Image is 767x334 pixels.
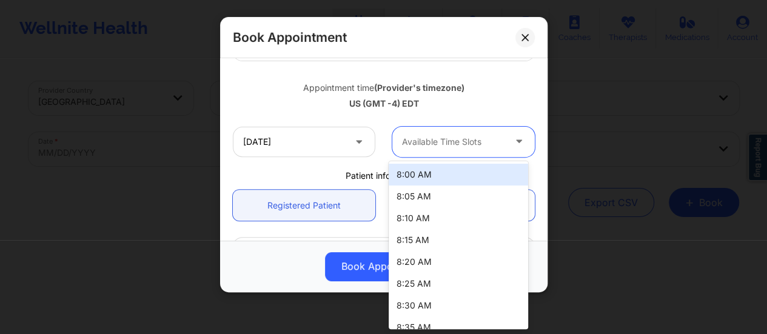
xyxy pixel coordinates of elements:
div: US (GMT -4) EDT [233,98,535,110]
div: 8:25 AM [389,273,528,295]
b: (Provider's timezone) [374,82,464,93]
div: 8:30 AM [389,295,528,316]
div: 8:00 AM [389,164,528,185]
div: Patient information: [224,170,543,182]
div: 8:10 AM [389,207,528,229]
a: Registered Patient [233,190,375,221]
button: Book Appointment [325,252,443,281]
a: Not Registered Patient [392,190,535,221]
input: MM/DD/YYYY [233,127,375,157]
div: 8:15 AM [389,229,528,251]
div: 8:05 AM [389,185,528,207]
h2: Book Appointment [233,29,347,45]
div: 8:20 AM [389,251,528,273]
div: Appointment time [233,82,535,94]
